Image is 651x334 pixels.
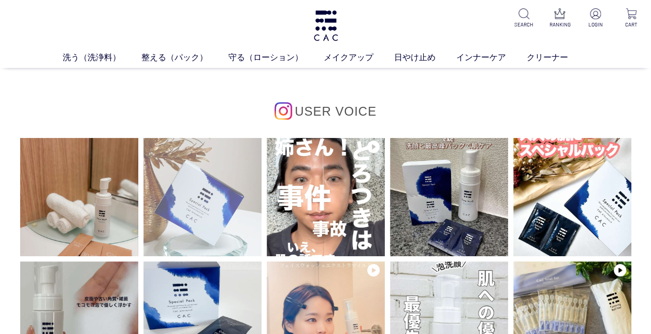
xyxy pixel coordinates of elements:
[584,8,607,29] a: LOGIN
[63,51,141,64] a: 洗う（洗浄料）
[228,51,324,64] a: 守る（ローション）
[20,138,138,256] img: Photo by enchanted0606
[295,104,377,118] span: USER VOICE
[513,8,536,29] a: SEARCH
[584,21,607,29] p: LOGIN
[143,138,262,256] img: Photo by happy.pig.tomo
[548,21,571,29] p: RANKING
[513,138,631,256] img: Photo by simplelife1811
[274,102,292,120] img: インスタグラムのロゴ
[312,10,339,41] img: logo
[390,138,508,256] img: Photo by dolphin_coconut
[267,138,385,256] img: Photo by 9.11.21
[394,51,456,64] a: 日やけ止め
[620,8,643,29] a: CART
[456,51,527,64] a: インナーケア
[513,21,536,29] p: SEARCH
[548,8,571,29] a: RANKING
[620,21,643,29] p: CART
[324,51,394,64] a: メイクアップ
[141,51,228,64] a: 整える（パック）
[527,51,589,64] a: クリーナー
